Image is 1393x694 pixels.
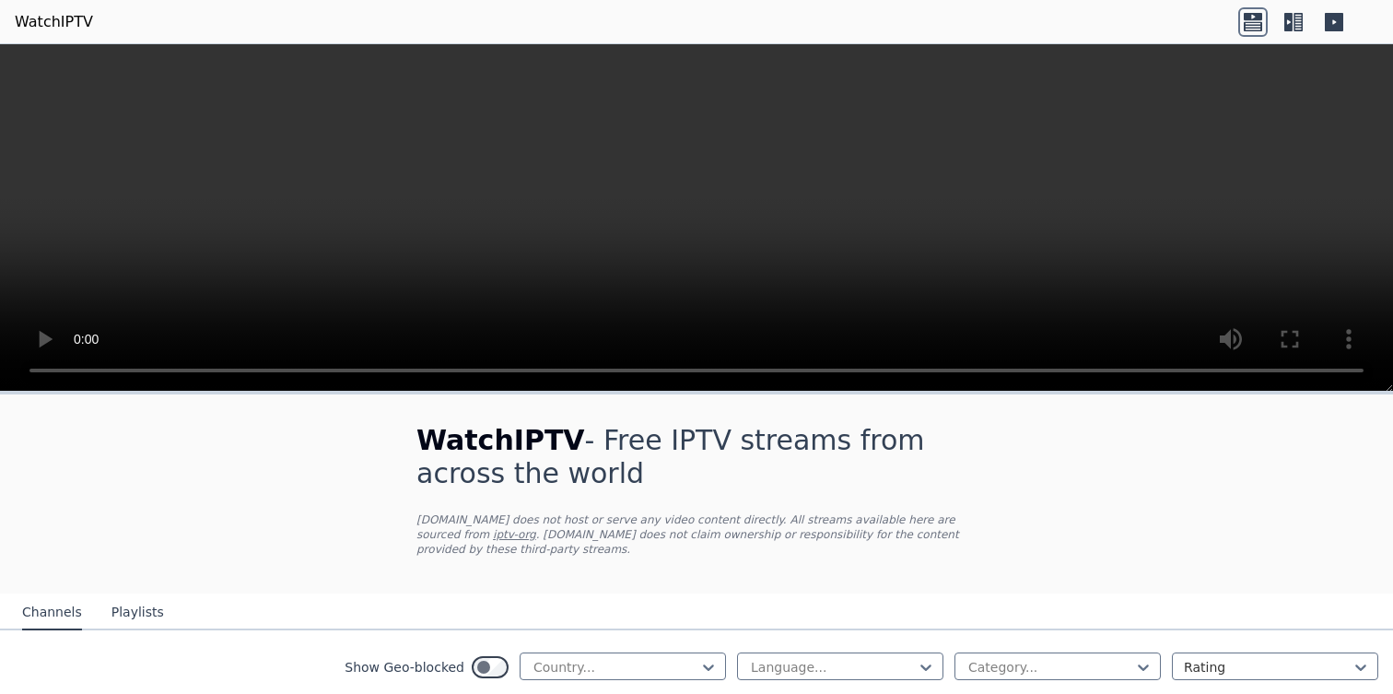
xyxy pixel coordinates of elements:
h1: - Free IPTV streams from across the world [416,424,977,490]
a: iptv-org [493,528,536,541]
p: [DOMAIN_NAME] does not host or serve any video content directly. All streams available here are s... [416,512,977,557]
span: WatchIPTV [416,424,585,456]
button: Playlists [111,595,164,630]
a: WatchIPTV [15,11,93,33]
label: Show Geo-blocked [345,658,464,676]
button: Channels [22,595,82,630]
